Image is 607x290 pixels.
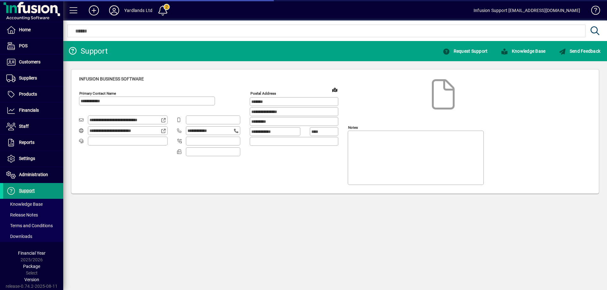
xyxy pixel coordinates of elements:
a: Products [3,86,63,102]
button: Send Feedback [557,45,602,57]
span: Support [19,188,35,193]
a: View on map [330,85,340,95]
mat-label: Notes [348,125,358,130]
a: Release Notes [3,210,63,220]
span: Package [23,264,40,269]
button: Request Support [441,45,489,57]
span: Suppliers [19,75,37,80]
span: Home [19,27,31,32]
span: Customers [19,59,40,64]
span: Release Notes [6,212,38,217]
span: Knowledge Base [501,49,545,54]
div: Infusion Support [EMAIL_ADDRESS][DOMAIN_NAME] [474,5,580,15]
span: Reports [19,140,34,145]
span: Infusion Business Software [79,76,144,81]
span: Administration [19,172,48,177]
a: Staff [3,119,63,134]
span: Staff [19,124,29,129]
span: Products [19,92,37,97]
mat-label: Primary Contact Name [79,91,116,96]
a: Financials [3,103,63,118]
a: Settings [3,151,63,167]
span: Request Support [443,49,487,54]
a: Customers [3,54,63,70]
a: Reports [3,135,63,151]
a: Suppliers [3,70,63,86]
span: Settings [19,156,35,161]
button: Knowledge Base [499,45,547,57]
div: Support [68,46,108,56]
a: Knowledge Base [586,1,599,22]
div: Yardlands Ltd [124,5,152,15]
button: Add [84,5,104,16]
a: Knowledge Base [3,199,63,210]
a: Administration [3,167,63,183]
button: Profile [104,5,124,16]
span: Version [24,277,39,282]
span: Financial Year [18,251,46,256]
a: Home [3,22,63,38]
span: POS [19,43,28,48]
span: Knowledge Base [6,202,43,207]
span: Send Feedback [559,49,600,54]
a: Downloads [3,231,63,242]
span: Terms and Conditions [6,223,53,228]
a: Knowledge Base [494,45,552,57]
span: Financials [19,108,39,113]
a: POS [3,38,63,54]
a: Terms and Conditions [3,220,63,231]
span: Downloads [6,234,32,239]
